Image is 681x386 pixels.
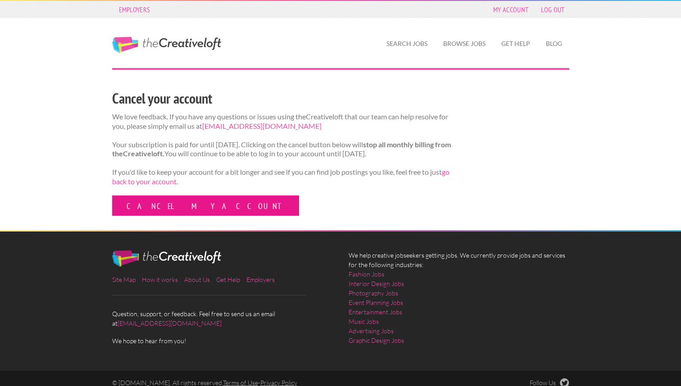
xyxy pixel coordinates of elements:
[112,168,449,186] a: go back to your account
[349,326,394,336] a: Advertising Jobs
[112,112,451,131] p: We love feedback. If you have any questions or issues using theCreativeloft that our team can hel...
[349,317,379,326] a: Music Jobs
[436,33,493,54] a: Browse Jobs
[112,88,451,109] h2: Cancel your account
[489,3,533,16] a: My Account
[340,250,577,352] div: We help creative jobseekers getting jobs. We currently provide jobs and services for the followin...
[112,336,333,345] span: We hope to hear from you!
[246,276,275,283] a: Employers
[536,3,569,16] a: Log Out
[349,298,403,307] a: Event Planning Jobs
[142,276,178,283] a: How it works
[216,276,240,283] a: Get Help
[349,288,398,298] a: Photography Jobs
[112,250,221,267] img: The Creative Loft
[184,276,210,283] a: About Us
[379,33,435,54] a: Search Jobs
[494,33,537,54] a: Get Help
[349,336,404,345] a: Graphic Design Jobs
[114,3,155,16] a: Employers
[539,33,569,54] a: Blog
[112,195,299,216] a: Cancel my account
[112,168,451,186] p: If you'd like to keep your account for a bit longer and see if you can find job postings you like...
[349,279,404,288] a: Interior Design Jobs
[112,276,136,283] a: Site Map
[104,250,340,345] div: Question, support, or feedback. Feel free to send us an email at
[112,140,451,159] p: Your subscription is paid for until [DATE]. Clicking on the cancel button below will You will con...
[118,319,222,327] a: [EMAIL_ADDRESS][DOMAIN_NAME]
[112,37,221,53] a: The Creative Loft
[349,269,384,279] a: Fashion Jobs
[112,140,451,158] strong: stop all monthly billing from theCreativeloft.
[202,122,322,130] a: [EMAIL_ADDRESS][DOMAIN_NAME]
[349,307,402,317] a: Entertainment Jobs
